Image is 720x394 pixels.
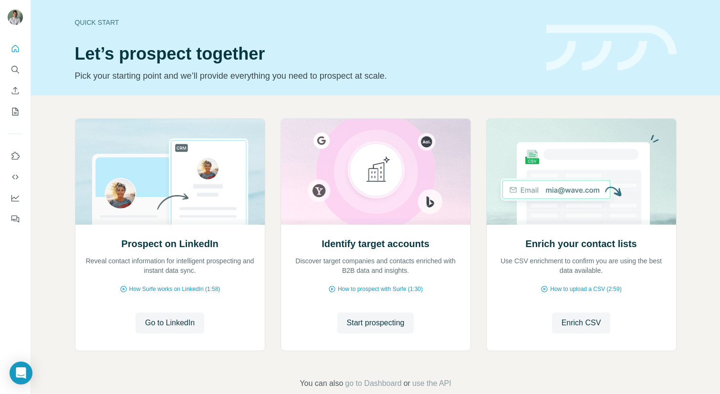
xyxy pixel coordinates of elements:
h2: Identify target accounts [322,237,429,250]
button: Search [8,61,23,78]
div: Quick start [75,18,535,27]
span: Start prospecting [347,317,405,329]
span: How Surfe works on LinkedIn (1:58) [129,285,220,293]
img: Identify target accounts [281,119,471,225]
span: Enrich CSV [562,317,601,329]
span: Go to LinkedIn [145,317,195,329]
p: Use CSV enrichment to confirm you are using the best data available. [496,256,667,275]
button: go to Dashboard [345,378,401,389]
button: Dashboard [8,189,23,207]
img: Avatar [8,10,23,25]
button: Quick start [8,40,23,57]
p: Pick your starting point and we’ll provide everything you need to prospect at scale. [75,69,535,83]
button: Enrich CSV [8,82,23,99]
h2: Enrich your contact lists [525,237,637,250]
span: How to upload a CSV (2:59) [550,285,621,293]
button: Feedback [8,210,23,228]
button: Use Surfe on LinkedIn [8,147,23,165]
span: How to prospect with Surfe (1:30) [338,285,423,293]
button: My lists [8,103,23,120]
p: Discover target companies and contacts enriched with B2B data and insights. [291,256,461,275]
h2: Prospect on LinkedIn [121,237,218,250]
button: Start prospecting [337,312,414,333]
button: use the API [412,378,451,389]
button: Go to LinkedIn [136,312,204,333]
img: Enrich your contact lists [486,119,677,225]
button: Use Surfe API [8,168,23,186]
h1: Let’s prospect together [75,44,535,63]
img: banner [546,25,677,71]
p: Reveal contact information for intelligent prospecting and instant data sync. [85,256,255,275]
button: Enrich CSV [552,312,611,333]
span: or [404,378,410,389]
div: Open Intercom Messenger [10,362,32,384]
span: You can also [300,378,343,389]
img: Prospect on LinkedIn [75,119,265,225]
